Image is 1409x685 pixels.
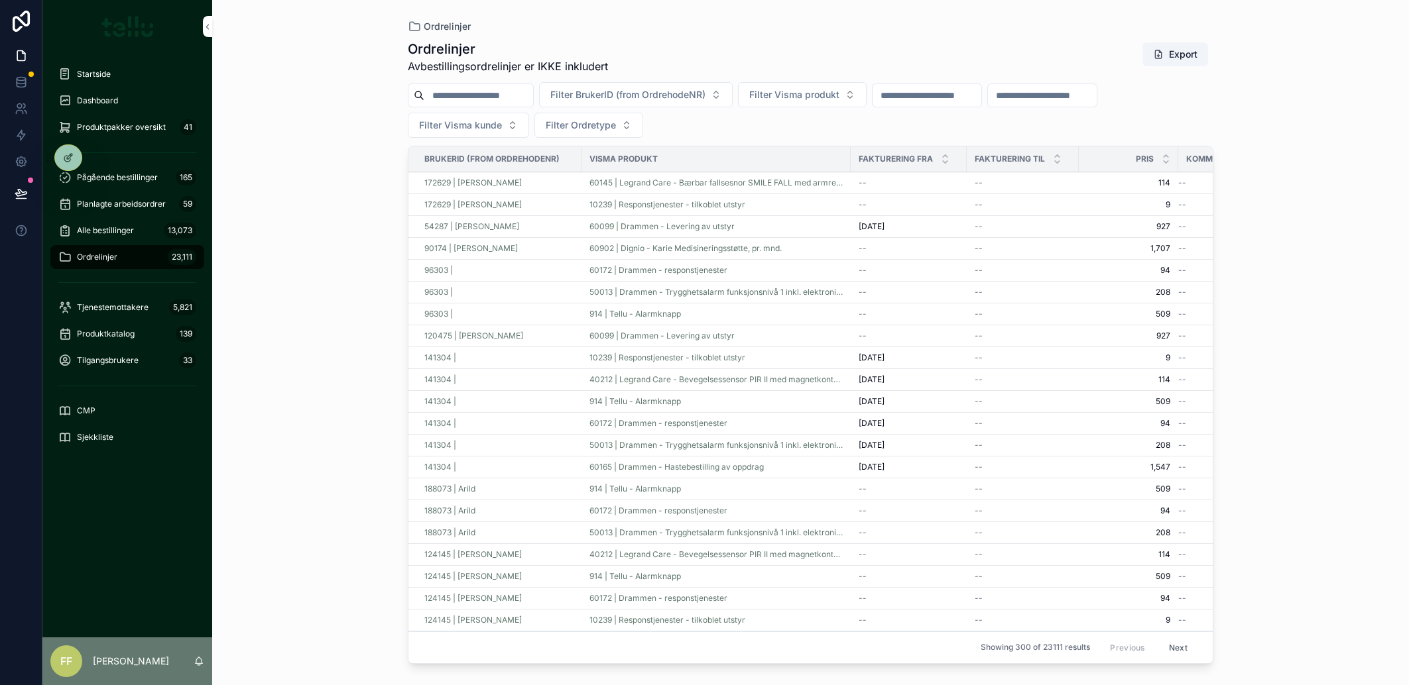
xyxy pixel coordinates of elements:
a: 509 [1087,396,1170,407]
a: 50013 | Drammen - Trygghetsalarm funksjonsnivå 1 inkl. elektronisk nøkkelboks - Hjemmeboende [589,440,843,450]
span: -- [1178,549,1186,560]
a: -- [975,505,1071,516]
a: 96303 | [424,265,574,276]
span: -- [1178,331,1186,341]
a: 9 [1087,352,1170,363]
span: 60172 | Drammen - responstjenester [589,505,727,516]
button: Select Button [539,82,733,107]
a: 54287 | [PERSON_NAME] [424,221,519,232]
a: 10239 | Responstjenester - tilkoblet utstyr [589,352,843,363]
span: -- [859,199,867,210]
a: 141304 | [424,440,574,450]
a: 208 [1087,440,1170,450]
span: Tjenestemottakere [77,302,149,313]
a: 60172 | Drammen - responstjenester [589,265,843,276]
span: Pågående bestillinger [77,172,158,183]
a: -- [975,352,1071,363]
a: 60099 | Drammen - Levering av utstyr [589,331,843,341]
a: 141304 | [424,396,574,407]
span: -- [1178,484,1186,494]
a: 141304 | [424,440,456,450]
span: -- [859,549,867,560]
a: 141304 | [424,462,456,472]
a: 141304 | [424,462,574,472]
span: -- [975,418,983,429]
a: -- [1178,178,1263,188]
span: -- [975,396,983,407]
span: 96303 | [424,265,453,276]
a: -- [1178,462,1263,472]
a: 914 | Tellu - Alarmknapp [589,309,843,319]
div: 5,821 [169,299,196,315]
span: -- [1178,265,1186,276]
a: 60902 | Dignio - Karie Medisineringsstøtte, pr. mnd. [589,243,843,254]
a: -- [859,265,959,276]
a: 120475 | [PERSON_NAME] [424,331,574,341]
a: 141304 | [424,396,456,407]
a: 172629 | [PERSON_NAME] [424,178,574,188]
a: 9 [1087,199,1170,210]
a: Startside [50,62,204,86]
a: 96303 | [424,287,574,297]
a: 188073 | Arild [424,484,475,494]
a: Tilgangsbrukere33 [50,348,204,372]
a: 914 | Tellu - Alarmknapp [589,309,681,319]
span: Dashboard [77,95,118,106]
a: 114 [1087,374,1170,385]
a: 60902 | Dignio - Karie Medisineringsstøtte, pr. mnd. [589,243,782,254]
div: scrollable content [42,53,212,466]
a: 172629 | [PERSON_NAME] [424,178,522,188]
a: 914 | Tellu - Alarmknapp [589,396,681,407]
a: 10239 | Responstjenester - tilkoblet utstyr [589,352,745,363]
span: 188073 | Arild [424,527,475,538]
a: -- [975,199,1071,210]
span: -- [975,221,983,232]
span: 60172 | Drammen - responstjenester [589,265,727,276]
a: 90174 | [PERSON_NAME] [424,243,518,254]
span: 114 [1087,549,1170,560]
a: 509 [1087,484,1170,494]
a: -- [1178,440,1263,450]
span: Alle bestillinger [77,225,134,236]
a: 188073 | Arild [424,505,574,516]
a: -- [859,549,959,560]
span: -- [859,287,867,297]
span: -- [1178,505,1186,516]
span: Sjekkliste [77,432,113,443]
a: 50013 | Drammen - Trygghetsalarm funksjonsnivå 1 inkl. elektronisk nøkkelboks - Hjemmeboende [589,287,843,297]
span: 94 [1087,505,1170,516]
a: [DATE] [859,418,959,429]
span: -- [859,243,867,254]
a: Alle bestillinger13,073 [50,219,204,242]
span: -- [975,265,983,276]
span: [DATE] [859,352,885,363]
a: 60172 | Drammen - responstjenester [589,418,727,429]
span: [DATE] [859,440,885,450]
a: -- [1178,309,1263,319]
a: -- [975,484,1071,494]
span: Filter Visma kunde [419,119,502,132]
a: -- [1178,199,1263,210]
a: 141304 | [424,418,574,429]
a: 188073 | Arild [424,527,574,538]
a: -- [859,243,959,254]
a: 1,547 [1087,462,1170,472]
span: -- [975,505,983,516]
a: Pågående bestillinger165 [50,166,204,189]
a: 124145 | [PERSON_NAME] [424,571,574,582]
span: Ordrelinjer [424,20,471,33]
a: 927 [1087,331,1170,341]
span: -- [1178,287,1186,297]
a: -- [1178,287,1263,297]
